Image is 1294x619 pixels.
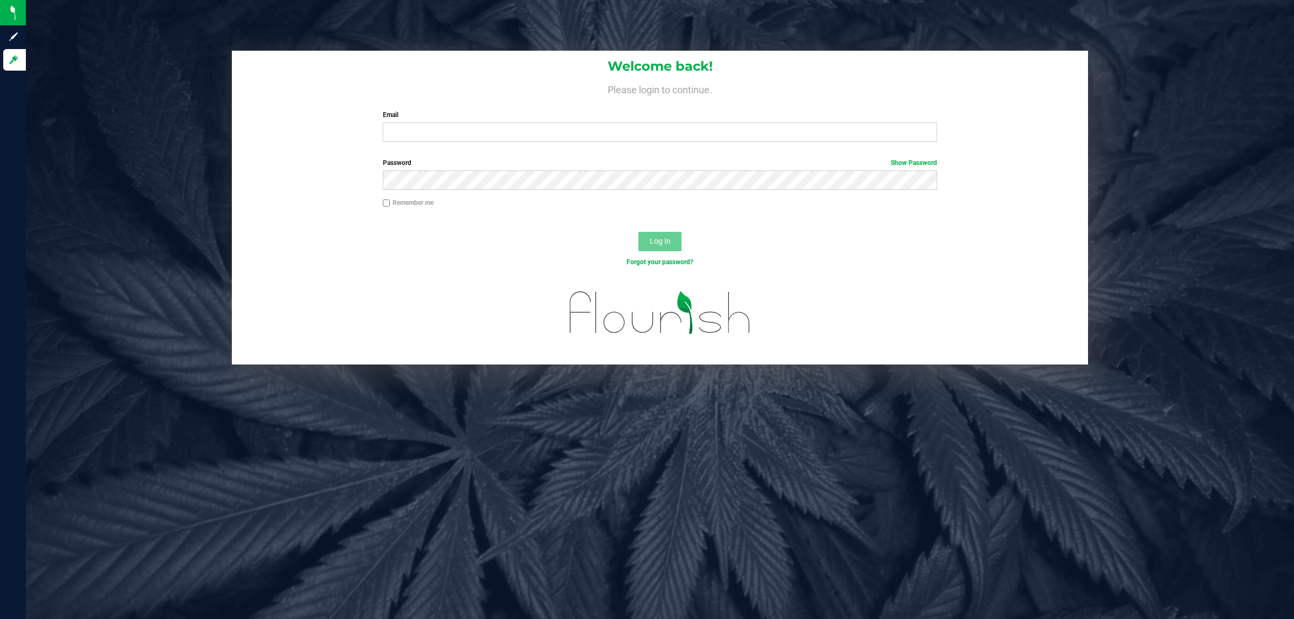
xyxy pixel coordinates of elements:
a: Forgot your password? [627,258,693,266]
inline-svg: Log in [8,54,19,65]
img: flourish_logo.svg [553,278,767,347]
span: Password [383,159,411,167]
h1: Welcome back! [232,59,1088,73]
a: Show Password [891,159,937,167]
label: Email [383,110,938,120]
label: Remember me [383,198,433,208]
h4: Please login to continue. [232,82,1088,95]
span: Log In [650,237,671,245]
input: Remember me [383,200,390,207]
button: Log In [638,232,682,251]
inline-svg: Sign up [8,31,19,42]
